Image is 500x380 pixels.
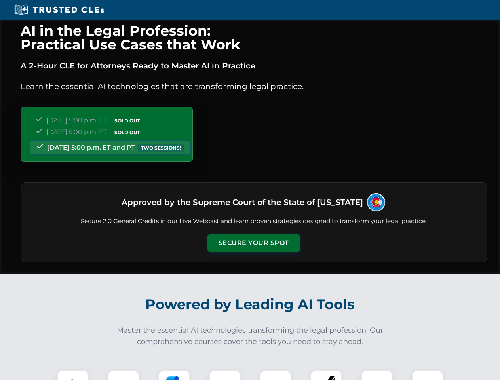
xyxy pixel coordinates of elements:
p: Master the essential AI technologies transforming the legal profession. Our comprehensive courses... [112,325,389,348]
span: SOLD OUT [112,116,143,125]
h2: Powered by Leading AI Tools [31,291,470,318]
span: SOLD OUT [112,128,143,137]
button: Secure Your Spot [207,234,300,252]
span: [DATE] 5:00 p.m. ET [46,128,107,136]
h1: AI in the Legal Profession: Practical Use Cases that Work [21,24,487,51]
p: Learn the essential AI technologies that are transforming legal practice. [21,80,487,93]
p: A 2-Hour CLE for Attorneys Ready to Master AI in Practice [21,59,487,72]
span: [DATE] 5:00 p.m. ET [46,116,107,124]
h3: Approved by the Supreme Court of the State of [US_STATE] [122,195,363,209]
img: Trusted CLEs [12,4,106,16]
img: Logo [366,192,386,212]
p: Secure 2.0 General Credits in our Live Webcast and learn proven strategies designed to transform ... [30,217,477,226]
